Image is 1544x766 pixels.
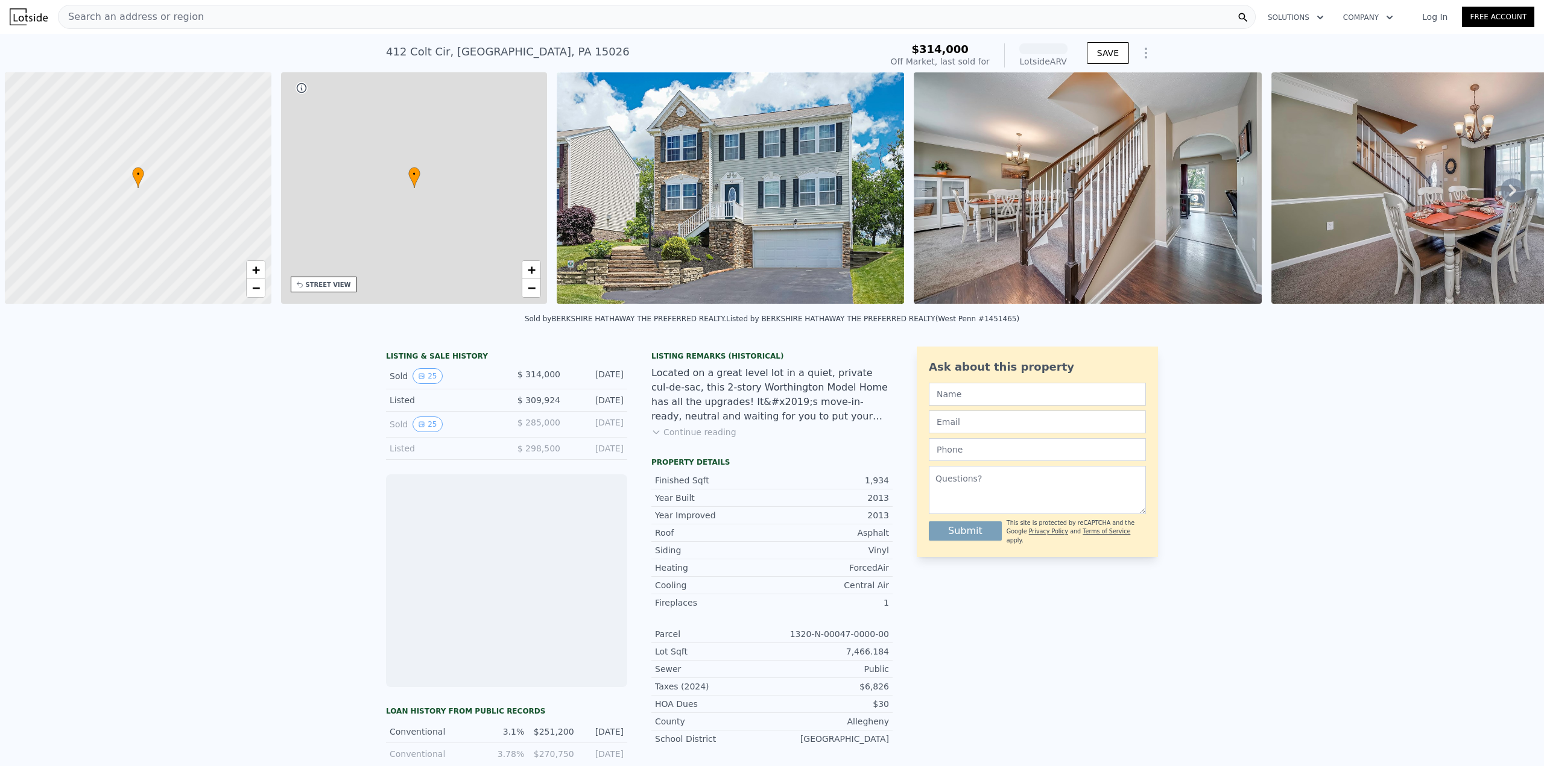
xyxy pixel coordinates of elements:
button: Solutions [1258,7,1334,28]
div: $270,750 [531,748,574,760]
div: 1 [772,597,889,609]
div: Lot Sqft [655,645,772,658]
div: Central Air [772,579,889,591]
a: Privacy Policy [1029,528,1068,535]
button: Continue reading [651,426,736,438]
span: $ 314,000 [517,369,560,379]
span: • [408,169,420,180]
button: Company [1334,7,1403,28]
a: Zoom out [247,279,265,297]
div: Heating [655,562,772,574]
img: Sale: 98817050 Parcel: 91945958 [557,72,904,304]
button: Submit [929,521,1002,541]
div: [DATE] [570,368,624,384]
span: $ 285,000 [517,418,560,427]
div: [DATE] [581,726,624,738]
span: + [528,262,536,277]
img: Sale: 98817050 Parcel: 91945958 [914,72,1261,304]
div: Listing Remarks (Historical) [651,351,893,361]
div: School District [655,733,772,745]
div: Located on a great level lot in a quiet, private cul-de-sac, this 2-story Worthington Model Home ... [651,366,893,424]
div: Off Market, last sold for [891,55,990,67]
div: County [655,715,772,727]
div: Asphalt [772,527,889,539]
div: 1,934 [772,474,889,486]
div: 3.1% [482,726,524,738]
div: $251,200 [531,726,574,738]
div: [DATE] [570,442,624,454]
div: Parcel [655,628,772,640]
div: 2013 [772,509,889,521]
span: $ 298,500 [517,444,560,453]
input: Name [929,383,1146,406]
button: Show Options [1134,41,1158,65]
div: 412 Colt Cir , [GEOGRAPHIC_DATA] , PA 15026 [386,43,630,60]
a: Zoom out [522,279,540,297]
a: Log In [1408,11,1462,23]
div: ForcedAir [772,562,889,574]
div: 7,466.184 [772,645,889,658]
div: 2013 [772,492,889,504]
div: Sold [390,368,497,384]
div: Listed by BERKSHIRE HATHAWAY THE PREFERRED REALTY (West Penn #1451465) [726,315,1019,323]
div: Public [772,663,889,675]
a: Zoom in [522,261,540,279]
div: Year Improved [655,509,772,521]
div: Allegheny [772,715,889,727]
div: Conventional [390,748,475,760]
a: Free Account [1462,7,1534,27]
div: Roof [655,527,772,539]
img: Lotside [10,8,48,25]
div: Sewer [655,663,772,675]
div: [DATE] [570,416,624,432]
button: View historical data [413,416,442,432]
div: Vinyl [772,544,889,556]
div: HOA Dues [655,698,772,710]
span: − [252,280,259,295]
div: Cooling [655,579,772,591]
span: $314,000 [911,43,969,55]
span: Search an address or region [59,10,204,24]
input: Email [929,410,1146,433]
div: STREET VIEW [306,280,351,289]
div: Year Built [655,492,772,504]
div: • [132,167,144,188]
div: $30 [772,698,889,710]
div: Conventional [390,726,475,738]
div: [DATE] [570,394,624,406]
a: Terms of Service [1083,528,1130,535]
div: Loan history from public records [386,706,627,716]
span: • [132,169,144,180]
div: This site is protected by reCAPTCHA and the Google and apply. [1007,519,1146,545]
span: + [252,262,259,277]
div: • [408,167,420,188]
div: Sold [390,416,497,432]
div: Listed [390,442,497,454]
div: 3.78% [482,748,524,760]
div: Listed [390,394,497,406]
div: [DATE] [581,748,624,760]
button: View historical data [413,368,442,384]
span: − [528,280,536,295]
div: [GEOGRAPHIC_DATA] [772,733,889,745]
span: $ 309,924 [517,395,560,405]
a: Zoom in [247,261,265,279]
div: Ask about this property [929,359,1146,375]
div: 1320-N-00047-0000-00 [772,628,889,640]
div: LISTING & SALE HISTORY [386,351,627,363]
div: Taxes (2024) [655,680,772,692]
button: SAVE [1087,42,1129,64]
input: Phone [929,438,1146,461]
div: Fireplaces [655,597,772,609]
div: Siding [655,544,772,556]
div: Sold by BERKSHIRE HATHAWAY THE PREFERRED REALTY . [525,315,726,323]
div: Property details [651,457,893,467]
div: Finished Sqft [655,474,772,486]
div: $6,826 [772,680,889,692]
div: Lotside ARV [1019,55,1068,67]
